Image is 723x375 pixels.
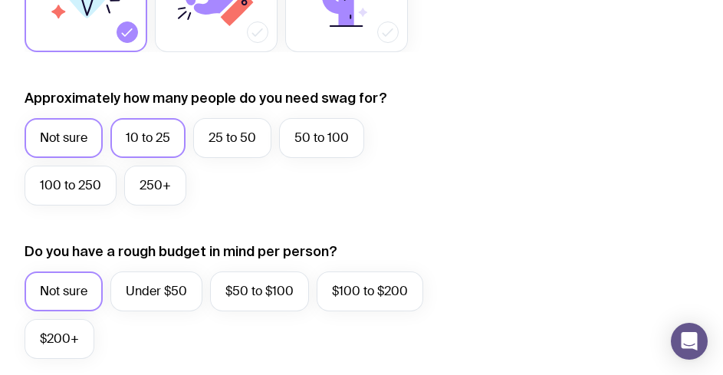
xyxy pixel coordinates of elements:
label: 250+ [124,166,186,206]
label: 100 to 250 [25,166,117,206]
label: $50 to $100 [210,271,309,311]
label: 50 to 100 [279,118,364,158]
label: Not sure [25,271,103,311]
label: 25 to 50 [193,118,271,158]
label: Approximately how many people do you need swag for? [25,89,387,107]
div: Open Intercom Messenger [671,323,708,360]
label: $100 to $200 [317,271,423,311]
label: $200+ [25,319,94,359]
label: 10 to 25 [110,118,186,158]
label: Do you have a rough budget in mind per person? [25,242,337,261]
label: Not sure [25,118,103,158]
label: Under $50 [110,271,202,311]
